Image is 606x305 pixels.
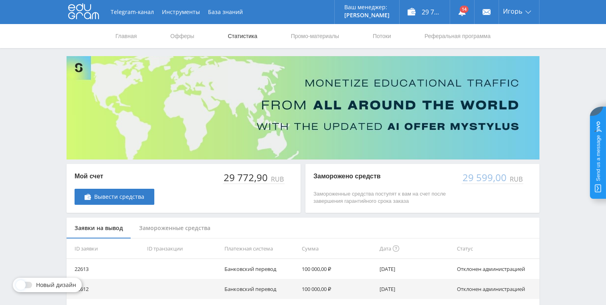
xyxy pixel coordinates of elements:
[36,282,76,288] span: Новый дизайн
[313,172,454,181] p: Заморожено средств
[299,238,376,259] th: Сумма
[313,190,454,205] p: Замороженные средства поступят к вам на счет после завершения гарантийного срока заказа
[67,218,131,239] div: Заявки на вывод
[67,259,144,279] td: 22613
[131,218,218,239] div: Замороженные средства
[299,279,376,299] td: 100 000,00 ₽
[376,259,454,279] td: [DATE]
[454,279,539,299] td: Отклонен администрацией
[269,176,285,183] div: RUB
[221,259,299,279] td: Банковский перевод
[223,172,269,183] div: 29 772,90
[221,238,299,259] th: Платежная система
[227,24,258,48] a: Статистика
[299,259,376,279] td: 100 000,00 ₽
[94,194,144,200] span: Вывести средства
[67,56,539,160] img: Banner
[454,259,539,279] td: Отклонен администрацией
[75,172,154,181] p: Мой счет
[290,24,340,48] a: Промо-материалы
[67,279,144,299] td: 22612
[462,172,508,183] div: 29 599,00
[376,238,454,259] th: Дата
[344,4,390,10] p: Ваш менеджер:
[424,24,491,48] a: Реферальная программа
[221,279,299,299] td: Банковский перевод
[454,238,539,259] th: Статус
[144,238,221,259] th: ID транзакции
[344,12,390,18] p: [PERSON_NAME]
[67,238,144,259] th: ID заявки
[503,8,522,14] span: Игорь
[75,189,154,205] a: Вывести средства
[372,24,392,48] a: Потоки
[508,176,523,183] div: RUB
[376,279,454,299] td: [DATE]
[170,24,195,48] a: Офферы
[115,24,137,48] a: Главная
